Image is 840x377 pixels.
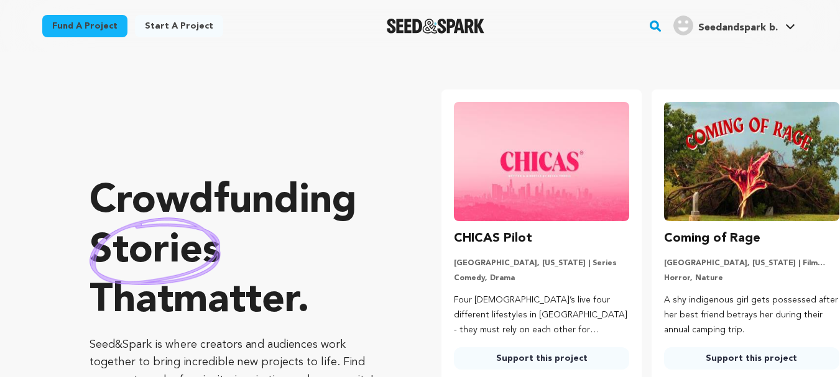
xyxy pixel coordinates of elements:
p: [GEOGRAPHIC_DATA], [US_STATE] | Film Short [664,258,839,268]
h3: CHICAS Pilot [454,229,532,248]
p: Comedy, Drama [454,273,629,283]
img: Seed&Spark Logo Dark Mode [387,19,484,34]
a: Seed&Spark Homepage [387,19,484,34]
a: Support this project [454,347,629,370]
img: user.png [673,16,693,35]
h3: Coming of Rage [664,229,760,248]
p: A shy indigenous girl gets possessed after her best friend betrays her during their annual campin... [664,293,839,337]
p: Crowdfunding that . [90,177,383,326]
div: Seedandspark b.'s Profile [673,16,778,35]
p: Horror, Nature [664,273,839,283]
a: Seedandspark b.'s Profile [671,13,798,35]
img: hand sketched image [90,217,221,285]
span: Seedandspark b. [698,23,778,33]
img: CHICAS Pilot image [454,102,629,221]
p: [GEOGRAPHIC_DATA], [US_STATE] | Series [454,258,629,268]
span: matter [173,281,297,321]
p: Four [DEMOGRAPHIC_DATA]’s live four different lifestyles in [GEOGRAPHIC_DATA] - they must rely on... [454,293,629,337]
a: Fund a project [42,15,127,37]
a: Support this project [664,347,839,370]
a: Start a project [135,15,223,37]
span: Seedandspark b.'s Profile [671,13,798,39]
img: Coming of Rage image [664,102,839,221]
